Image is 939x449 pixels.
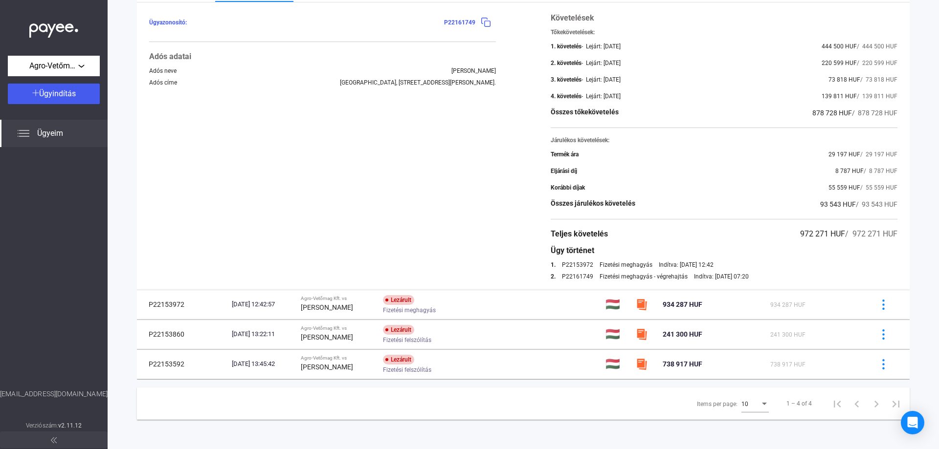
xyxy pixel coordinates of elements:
[659,261,714,268] div: Indítva: [DATE] 12:42
[551,245,897,257] div: Ügy történet
[551,29,897,36] div: Tőkekövetelések:
[551,43,581,50] div: 1. követelés
[562,261,593,268] a: P22153972
[301,325,375,331] div: Agro-Vetőmag Kft. vs
[636,299,648,310] img: szamlazzhu-mini
[551,261,556,268] div: 1.
[770,331,805,338] span: 241 300 HUF
[581,93,621,100] div: - Lejárt: [DATE]
[602,290,632,319] td: 🇭🇺
[149,51,496,63] div: Adós adatai
[856,200,897,208] span: / 93 543 HUF
[847,394,867,413] button: Previous page
[551,151,579,158] div: Termék ára
[878,359,889,369] img: more-blue
[600,261,652,268] div: Fizetési meghagyás
[551,137,897,144] div: Járulékos követelések:
[149,79,177,86] div: Adós címe
[32,89,39,96] img: plus-white.svg
[770,301,805,308] span: 934 287 HUF
[8,84,100,104] button: Ügyindítás
[822,93,857,100] span: 139 811 HUF
[581,43,621,50] div: - Lejárt: [DATE]
[383,364,431,376] span: Fizetési felszólítás
[232,329,293,339] div: [DATE] 13:22:11
[697,398,738,410] div: Items per page:
[8,56,100,76] button: Agro-Vetőmag Kft.
[149,19,187,26] span: Ügyazonosító:
[301,303,353,311] strong: [PERSON_NAME]
[860,184,897,191] span: / 55 559 HUF
[600,273,688,280] div: Fizetési meghagyás - végrehajtás
[636,358,648,370] img: szamlazzhu-mini
[137,349,228,379] td: P22153592
[602,349,632,379] td: 🇭🇺
[383,295,414,305] div: Lezárult
[828,151,860,158] span: 29 197 HUF
[551,107,619,119] div: Összes tőkekövetelés
[828,76,860,83] span: 73 818 HUF
[860,151,897,158] span: / 29 197 HUF
[901,411,924,434] div: Open Intercom Messenger
[37,128,63,139] span: Ügyeim
[383,355,414,364] div: Lezárult
[636,328,648,340] img: szamlazzhu-mini
[383,334,431,346] span: Fizetési felszólítás
[822,43,857,50] span: 444 500 HUF
[663,360,702,368] span: 738 917 HUF
[137,290,228,319] td: P22153972
[58,422,82,429] strong: v2.11.12
[551,228,608,240] div: Teljes követelés
[232,359,293,369] div: [DATE] 13:45:42
[451,67,496,74] div: [PERSON_NAME]
[51,437,57,443] img: arrow-double-left-grey.svg
[828,184,860,191] span: 55 559 HUF
[878,299,889,310] img: more-blue
[835,168,864,174] span: 8 787 HUF
[822,60,857,66] span: 220 599 HUF
[820,200,856,208] span: 93 543 HUF
[857,93,897,100] span: / 139 811 HUF
[137,320,228,349] td: P22153860
[864,168,897,174] span: / 8 787 HUF
[873,294,894,315] button: more-blue
[786,398,812,409] div: 1 – 4 of 4
[301,333,353,341] strong: [PERSON_NAME]
[481,17,491,27] img: copy-blue
[800,229,845,238] span: 972 271 HUF
[562,273,593,280] a: P22161749
[663,330,702,338] span: 241 300 HUF
[149,67,177,74] div: Adós neve
[551,12,897,24] div: Követelések
[301,355,375,361] div: Agro-Vetőmag Kft. vs
[770,361,805,368] span: 738 917 HUF
[873,354,894,374] button: more-blue
[845,229,897,238] span: / 972 271 HUF
[694,273,749,280] div: Indítva: [DATE] 07:20
[852,109,897,117] span: / 878 728 HUF
[444,19,475,26] span: P22161749
[551,273,556,280] div: 2.
[301,296,375,301] div: Agro-Vetőmag Kft. vs
[551,76,581,83] div: 3. követelés
[663,300,702,308] span: 934 287 HUF
[18,128,29,139] img: list.svg
[232,299,293,309] div: [DATE] 12:42:57
[581,76,621,83] div: - Lejárt: [DATE]
[812,109,852,117] span: 878 728 HUF
[602,320,632,349] td: 🇭🇺
[878,329,889,340] img: more-blue
[340,79,496,86] div: [GEOGRAPHIC_DATA], [STREET_ADDRESS][PERSON_NAME].
[551,198,635,210] div: Összes járulékos követelés
[867,394,886,413] button: Next page
[741,401,748,407] span: 10
[886,394,906,413] button: Last page
[873,324,894,344] button: more-blue
[551,60,581,66] div: 2. követelés
[29,18,78,38] img: white-payee-white-dot.svg
[301,363,353,371] strong: [PERSON_NAME]
[475,12,496,33] button: copy-blue
[29,60,78,72] span: Agro-Vetőmag Kft.
[39,89,76,98] span: Ügyindítás
[581,60,621,66] div: - Lejárt: [DATE]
